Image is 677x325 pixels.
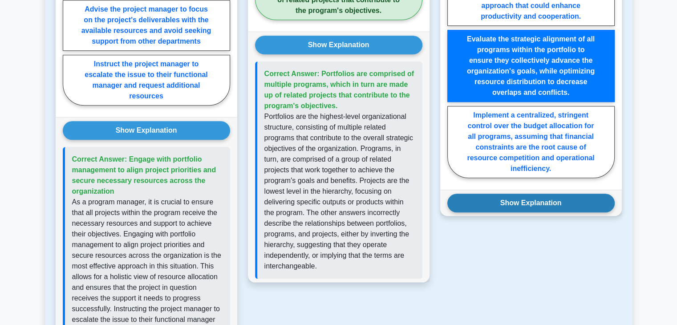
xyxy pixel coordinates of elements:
[63,121,230,140] button: Show Explanation
[447,106,615,178] label: Implement a centralized, stringent control over the budget allocation for all programs, assuming ...
[264,111,415,272] p: Portfolios are the highest-level organizational structure, consisting of multiple related program...
[264,70,414,110] span: Correct Answer: Portfolios are comprised of multiple programs, which in turn are made up of relat...
[72,155,216,195] span: Correct Answer: Engage with portfolio management to align project priorities and secure necessary...
[63,55,230,106] label: Instruct the project manager to escalate the issue to their functional manager and request additi...
[447,194,615,212] button: Show Explanation
[447,30,615,102] label: Evaluate the strategic alignment of all programs within the portfolio to ensure they collectively...
[255,36,422,54] button: Show Explanation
